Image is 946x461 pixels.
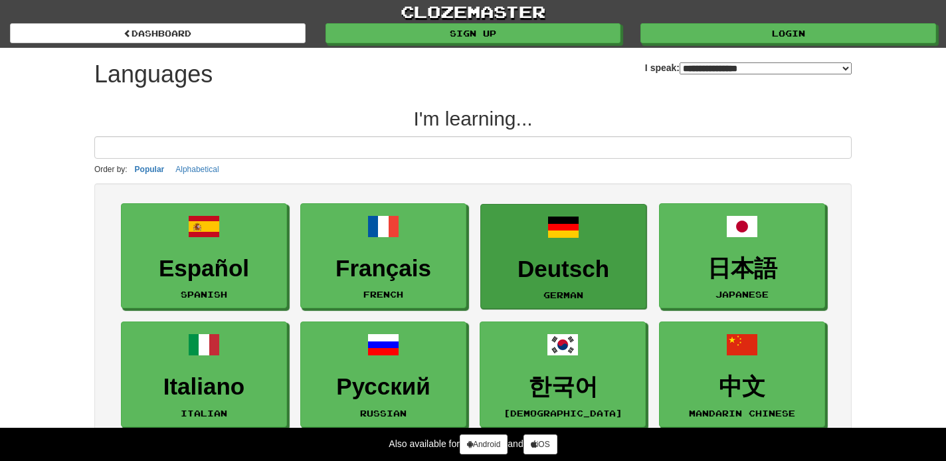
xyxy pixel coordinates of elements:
[128,256,280,282] h3: Español
[181,409,227,418] small: Italian
[10,23,306,43] a: dashboard
[480,204,646,310] a: DeutschGerman
[121,203,287,309] a: EspañolSpanish
[666,374,818,400] h3: 中文
[488,256,639,282] h3: Deutsch
[308,374,459,400] h3: Русский
[666,256,818,282] h3: 日本語
[94,61,213,88] h1: Languages
[171,162,223,177] button: Alphabetical
[121,322,287,427] a: ItalianoItalian
[360,409,407,418] small: Russian
[131,162,169,177] button: Popular
[659,322,825,427] a: 中文Mandarin Chinese
[680,62,852,74] select: I speak:
[308,256,459,282] h3: Français
[128,374,280,400] h3: Italiano
[689,409,795,418] small: Mandarin Chinese
[523,434,557,454] a: iOS
[480,322,646,427] a: 한국어[DEMOGRAPHIC_DATA]
[326,23,621,43] a: Sign up
[640,23,936,43] a: Login
[504,409,622,418] small: [DEMOGRAPHIC_DATA]
[94,165,128,174] small: Order by:
[487,374,638,400] h3: 한국어
[363,290,403,299] small: French
[659,203,825,309] a: 日本語Japanese
[543,290,583,300] small: German
[645,61,852,74] label: I speak:
[300,203,466,309] a: FrançaisFrench
[460,434,508,454] a: Android
[300,322,466,427] a: РусскийRussian
[715,290,769,299] small: Japanese
[181,290,227,299] small: Spanish
[94,108,852,130] h2: I'm learning...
